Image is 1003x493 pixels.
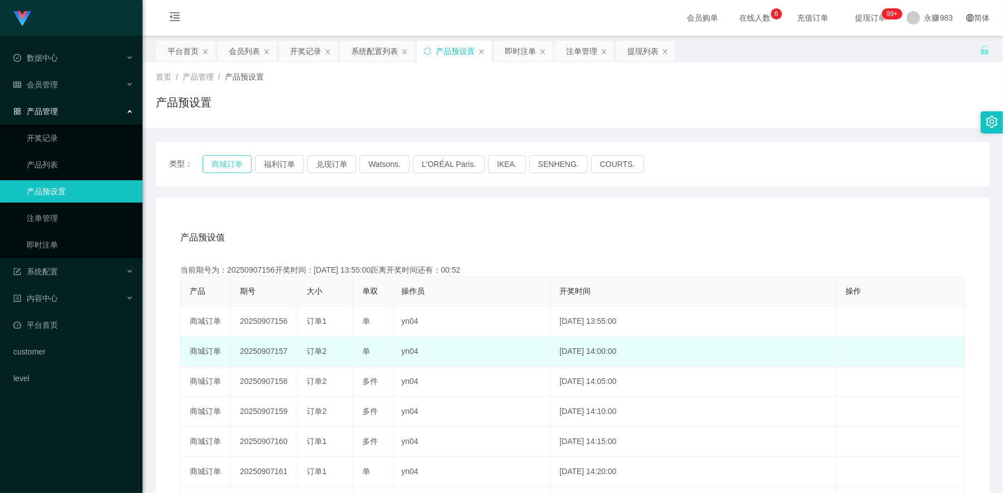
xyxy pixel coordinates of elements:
[229,41,260,62] div: 会员列表
[190,287,205,295] span: 产品
[505,41,536,62] div: 即时注单
[231,397,298,427] td: 20250907159
[231,337,298,367] td: 20250907157
[529,155,588,173] button: SENHENG.
[27,207,134,229] a: 注单管理
[362,317,370,326] span: 单
[392,427,550,457] td: yn04
[850,14,892,22] span: 提现订单
[601,48,607,55] i: 图标: close
[225,72,264,81] span: 产品预设置
[255,155,304,173] button: 福利订单
[566,41,597,62] div: 注单管理
[734,14,776,22] span: 在线人数
[550,397,836,427] td: [DATE] 14:10:00
[13,267,58,276] span: 系统配置
[181,397,231,427] td: 商城订单
[351,41,398,62] div: 系统配置列表
[231,367,298,397] td: 20250907158
[986,116,998,128] i: 图标: setting
[478,48,485,55] i: 图标: close
[392,367,550,397] td: yn04
[307,407,327,416] span: 订单2
[362,347,370,356] span: 单
[392,307,550,337] td: yn04
[263,48,270,55] i: 图标: close
[559,287,591,295] span: 开奖时间
[550,337,836,367] td: [DATE] 14:00:00
[307,347,327,356] span: 订单2
[183,72,214,81] span: 产品管理
[424,47,431,55] i: 图标: sync
[392,457,550,487] td: yn04
[13,54,21,62] i: 图标: check-circle-o
[13,341,134,363] a: customer
[13,314,134,336] a: 图标: dashboard平台首页
[550,307,836,337] td: [DATE] 13:55:00
[13,294,58,303] span: 内容中心
[401,48,408,55] i: 图标: close
[290,41,321,62] div: 开奖记录
[156,94,212,111] h1: 产品预设置
[181,367,231,397] td: 商城订单
[168,41,199,62] div: 平台首页
[202,48,209,55] i: 图标: close
[13,107,21,115] i: 图标: appstore-o
[845,287,861,295] span: 操作
[181,457,231,487] td: 商城订单
[792,14,834,22] span: 充值订单
[27,180,134,203] a: 产品预设置
[307,287,322,295] span: 大小
[413,155,485,173] button: L'ORÉAL Paris.
[324,48,331,55] i: 图标: close
[13,107,58,116] span: 产品管理
[27,154,134,176] a: 产品列表
[360,155,410,173] button: Watsons.
[13,294,21,302] i: 图标: profile
[27,234,134,256] a: 即时注单
[882,8,902,19] sup: 268
[539,48,546,55] i: 图标: close
[307,377,327,386] span: 订单2
[13,53,58,62] span: 数据中心
[550,457,836,487] td: [DATE] 14:20:00
[662,48,668,55] i: 图标: close
[392,337,550,367] td: yn04
[156,72,171,81] span: 首页
[774,8,778,19] p: 6
[181,427,231,457] td: 商城订单
[550,427,836,457] td: [DATE] 14:15:00
[27,127,134,149] a: 开奖记录
[218,72,220,81] span: /
[436,41,475,62] div: 产品预设置
[966,14,974,22] i: 图标: global
[176,72,178,81] span: /
[13,80,58,89] span: 会员管理
[362,287,378,295] span: 单双
[13,268,21,275] i: 图标: form
[231,307,298,337] td: 20250907156
[231,457,298,487] td: 20250907161
[203,155,252,173] button: 商城订单
[362,467,370,476] span: 单
[231,427,298,457] td: 20250907160
[307,467,327,476] span: 订单1
[627,41,658,62] div: 提现列表
[181,307,231,337] td: 商城订单
[550,367,836,397] td: [DATE] 14:05:00
[401,287,425,295] span: 操作员
[307,437,327,446] span: 订单1
[181,337,231,367] td: 商城订单
[13,11,31,27] img: logo.9652507e.png
[392,397,550,427] td: yn04
[307,155,356,173] button: 兑现订单
[362,407,378,416] span: 多件
[591,155,644,173] button: COURTS.
[180,264,965,276] div: 当前期号为：20250907156开奖时间：[DATE] 13:55:00距离开奖时间还有：00:52
[169,155,203,173] span: 类型：
[980,45,990,55] i: 图标: unlock
[362,437,378,446] span: 多件
[307,317,327,326] span: 订单1
[362,377,378,386] span: 多件
[771,8,782,19] sup: 6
